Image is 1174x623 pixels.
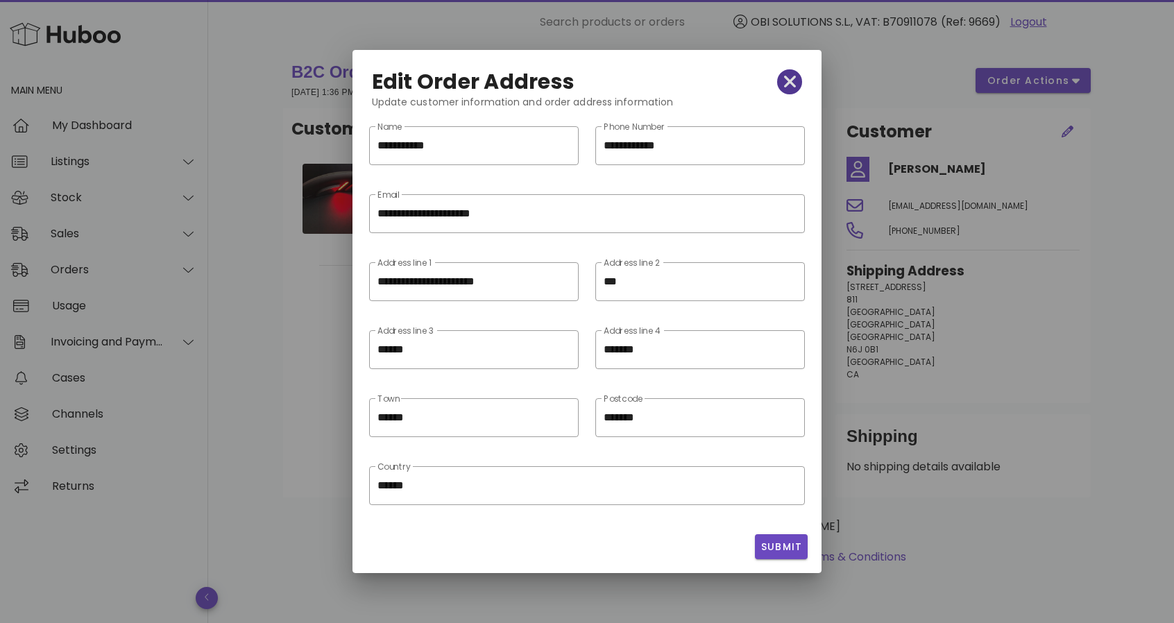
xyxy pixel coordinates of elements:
[377,394,400,404] label: Town
[755,534,808,559] button: Submit
[377,326,434,336] label: Address line 3
[372,71,575,93] h2: Edit Order Address
[604,258,660,268] label: Address line 2
[377,122,402,133] label: Name
[604,326,661,336] label: Address line 4
[760,540,803,554] span: Submit
[361,94,814,121] div: Update customer information and order address information
[377,462,411,472] label: Country
[377,258,432,268] label: Address line 1
[604,122,665,133] label: Phone Number
[604,394,643,404] label: Postcode
[377,190,400,200] label: Email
